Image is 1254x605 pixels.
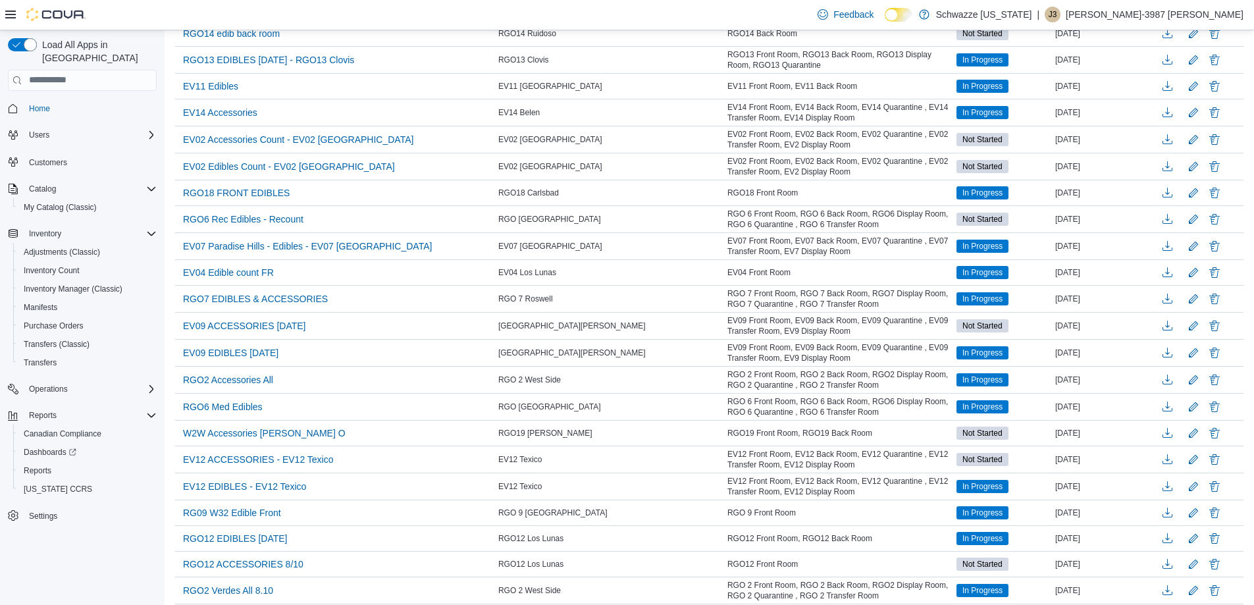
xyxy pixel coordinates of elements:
span: RGO13 EDIBLES [DATE] - RGO13 Clovis [183,53,354,66]
span: Not Started [956,558,1008,571]
span: RGO 7 Roswell [498,294,553,304]
button: Inventory [3,224,162,243]
button: Edit count details [1186,503,1201,523]
span: In Progress [956,480,1008,493]
button: RGO12 ACCESSORIES 8/10 [178,554,309,574]
button: Edit count details [1186,209,1201,229]
div: [DATE] [1053,505,1151,521]
span: Not Started [956,213,1008,226]
span: [GEOGRAPHIC_DATA][PERSON_NAME] [498,348,646,358]
span: Transfers (Classic) [24,339,90,350]
div: [DATE] [1053,26,1151,41]
p: | [1037,7,1039,22]
a: Dashboards [13,443,162,461]
a: Dashboards [18,444,82,460]
button: Home [3,99,162,118]
div: [DATE] [1053,211,1151,227]
div: [DATE] [1053,185,1151,201]
a: Settings [24,508,63,524]
button: Catalog [3,180,162,198]
button: Edit count details [1186,236,1201,256]
button: Delete [1207,345,1222,361]
div: Jodi-3987 Jansen [1045,7,1060,22]
span: EV14 Accessories [183,106,257,119]
div: RGO 6 Front Room, RGO 6 Back Room, RGO6 Display Room, RGO 6 Quarantine , RGO 6 Transfer Room [725,394,954,420]
button: Edit count details [1186,316,1201,336]
span: RGO [GEOGRAPHIC_DATA] [498,214,601,224]
span: Transfers [24,357,57,368]
span: RGO6 Med Edibles [183,400,263,413]
span: In Progress [962,240,1003,252]
span: Manifests [18,300,157,315]
span: W2W Accessories [PERSON_NAME] O [183,427,346,440]
span: Adjustments (Classic) [24,247,100,257]
img: Cova [26,8,86,21]
div: EV04 Front Room [725,265,954,280]
span: Home [24,100,157,117]
button: Edit count details [1186,130,1201,149]
button: My Catalog (Classic) [13,198,162,217]
div: [DATE] [1053,105,1151,120]
span: EV07 [GEOGRAPHIC_DATA] [498,241,602,251]
p: Schwazze [US_STATE] [936,7,1032,22]
button: Transfers [13,354,162,372]
button: Delete [1207,505,1222,521]
a: Feedback [812,1,879,28]
span: Customers [24,153,157,170]
span: Not Started [962,28,1003,39]
a: Home [24,101,55,117]
span: EV04 Edible count FR [183,266,274,279]
span: Catalog [29,184,56,194]
button: Purchase Orders [13,317,162,335]
a: Transfers (Classic) [18,336,95,352]
span: Operations [24,381,157,397]
span: In Progress [962,293,1003,305]
span: RGO 2 West Side [498,585,561,596]
a: Canadian Compliance [18,426,107,442]
span: Catalog [24,181,157,197]
button: EV09 EDIBLES [DATE] [178,343,284,363]
div: [DATE] [1053,583,1151,598]
span: EV11 [GEOGRAPHIC_DATA] [498,81,602,92]
span: Not Started [962,213,1003,225]
button: EV11 Edibles [178,76,244,96]
span: In Progress [956,186,1008,199]
button: Delete [1207,185,1222,201]
button: RG09 W32 Edible Front [178,503,286,523]
button: Edit count details [1186,50,1201,70]
span: Settings [24,508,157,524]
span: RGO 9 [GEOGRAPHIC_DATA] [498,508,608,518]
span: RGO12 ACCESSORIES 8/10 [183,558,303,571]
div: EV07 Front Room, EV07 Back Room, EV07 Quarantine , EV07 Transfer Room, EV7 Display Room [725,233,954,259]
span: EV09 ACCESSORIES [DATE] [183,319,305,332]
span: In Progress [962,401,1003,413]
span: RG09 W32 Edible Front [183,506,281,519]
span: RGO14 Ruidoso [498,28,556,39]
div: [DATE] [1053,531,1151,546]
span: In Progress [956,346,1008,359]
button: Edit count details [1186,157,1201,176]
span: Not Started [956,133,1008,146]
button: EV02 Edibles Count - EV02 [GEOGRAPHIC_DATA] [178,157,400,176]
button: EV14 Accessories [178,103,263,122]
span: Transfers (Classic) [18,336,157,352]
div: RGO19 Front Room, RGO19 Back Room [725,425,954,441]
span: Inventory [29,228,61,239]
button: Delete [1207,26,1222,41]
div: EV11 Front Room, EV11 Back Room [725,78,954,94]
button: W2W Accessories [PERSON_NAME] O [178,423,351,443]
span: In Progress [962,187,1003,199]
button: Delete [1207,372,1222,388]
button: Edit count details [1186,183,1201,203]
div: [DATE] [1053,345,1151,361]
button: Edit count details [1186,289,1201,309]
span: Not Started [956,27,1008,40]
span: Reports [24,465,51,476]
span: In Progress [956,266,1008,279]
a: My Catalog (Classic) [18,199,102,215]
span: RGO12 Los Lunas [498,533,563,544]
button: Delete [1207,479,1222,494]
span: EV12 ACCESSORIES - EV12 Texico [183,453,334,466]
span: Transfers [18,355,157,371]
div: [DATE] [1053,556,1151,572]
